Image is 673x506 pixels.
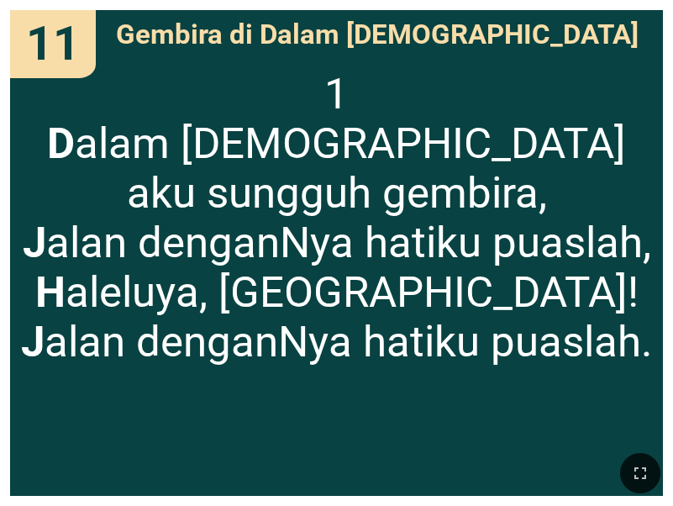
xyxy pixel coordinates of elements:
[26,16,80,71] span: 11
[20,69,653,366] span: 1 alam [DEMOGRAPHIC_DATA] aku sungguh gembira, alan denganNya hatiku puaslah, aleluya, [GEOGRAPHI...
[21,317,45,366] b: J
[47,119,75,168] b: D
[35,267,66,317] b: H
[23,218,46,267] b: J
[116,18,639,50] span: Gembira di Dalam [DEMOGRAPHIC_DATA]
